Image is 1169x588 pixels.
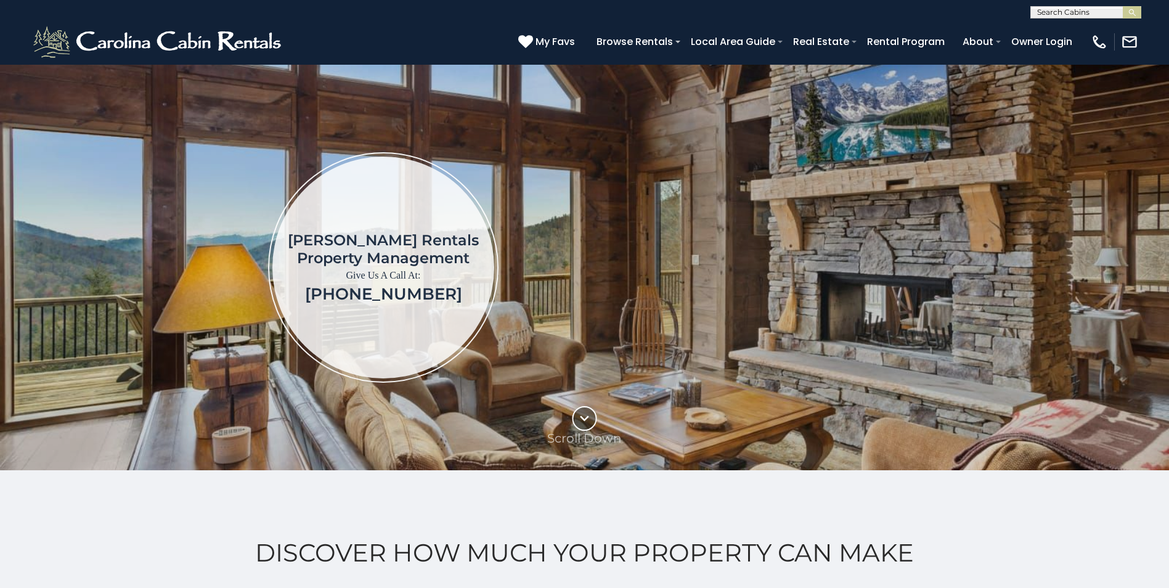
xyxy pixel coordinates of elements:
a: Rental Program [861,31,951,52]
img: phone-regular-white.png [1091,33,1108,51]
p: Give Us A Call At: [288,267,479,284]
iframe: New Contact Form [697,101,1099,433]
a: Local Area Guide [685,31,781,52]
a: Owner Login [1005,31,1078,52]
img: mail-regular-white.png [1121,33,1138,51]
a: Browse Rentals [590,31,679,52]
h2: Discover How Much Your Property Can Make [31,539,1138,567]
h1: [PERSON_NAME] Rentals Property Management [288,231,479,267]
a: My Favs [518,34,578,50]
img: White-1-2.png [31,23,287,60]
a: [PHONE_NUMBER] [305,284,462,304]
p: Scroll Down [547,431,622,446]
a: Real Estate [787,31,855,52]
span: My Favs [536,34,575,49]
a: About [956,31,1000,52]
